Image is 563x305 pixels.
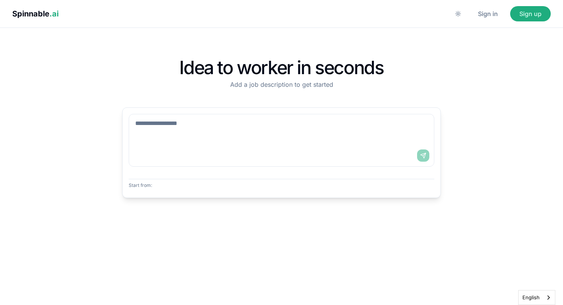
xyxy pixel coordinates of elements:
[49,9,59,18] span: .ai
[122,80,441,89] p: Add a job description to get started
[519,290,555,305] a: English
[122,58,441,77] h1: Idea to worker in seconds
[469,6,507,21] button: Sign in
[12,9,59,18] span: Spinnable
[518,290,555,305] div: Language
[510,6,551,21] button: Sign up
[518,290,555,305] aside: Language selected: English
[450,6,466,21] button: Switch to dark mode
[129,182,434,188] p: Start from:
